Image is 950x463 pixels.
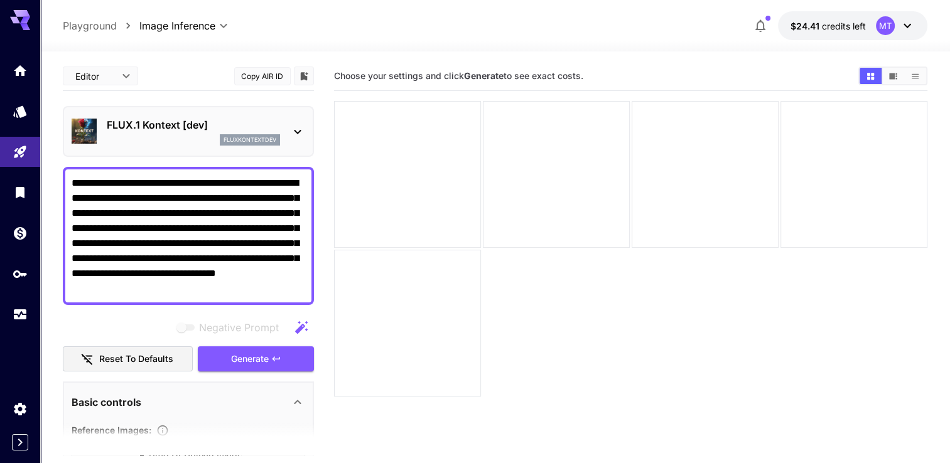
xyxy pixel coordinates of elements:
[887,403,950,463] iframe: Chat Widget
[882,68,904,84] button: Show media in video view
[334,70,583,81] span: Choose your settings and click to see exact costs.
[822,21,866,31] span: credits left
[13,401,28,417] div: Settings
[858,67,927,85] div: Show media in grid viewShow media in video viewShow media in list view
[72,395,141,410] p: Basic controls
[72,387,305,417] div: Basic controls
[63,346,193,372] button: Reset to defaults
[198,346,314,372] button: Generate
[139,18,215,33] span: Image Inference
[298,68,310,83] button: Add to library
[13,104,28,119] div: Models
[13,144,28,160] div: Playground
[464,70,504,81] b: Generate
[199,320,279,335] span: Negative Prompt
[904,68,926,84] button: Show media in list view
[174,319,289,335] span: Negative prompts are not compatible with the selected model.
[13,307,28,322] div: Usage
[791,19,866,33] div: $24.40574
[778,11,927,40] button: $24.40574MT
[876,16,895,35] div: MT
[107,117,280,132] p: FLUX.1 Kontext [dev]
[13,266,28,282] div: API Keys
[75,70,114,83] span: Editor
[224,136,276,144] p: fluxkontextdev
[72,112,305,151] div: FLUX.1 Kontext [dev]fluxkontextdev
[63,18,117,33] a: Playground
[234,67,291,85] button: Copy AIR ID
[63,18,139,33] nav: breadcrumb
[791,21,822,31] span: $24.41
[13,63,28,78] div: Home
[13,184,28,200] div: Library
[231,351,269,367] span: Generate
[13,225,28,241] div: Wallet
[860,68,882,84] button: Show media in grid view
[12,434,28,450] button: Expand sidebar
